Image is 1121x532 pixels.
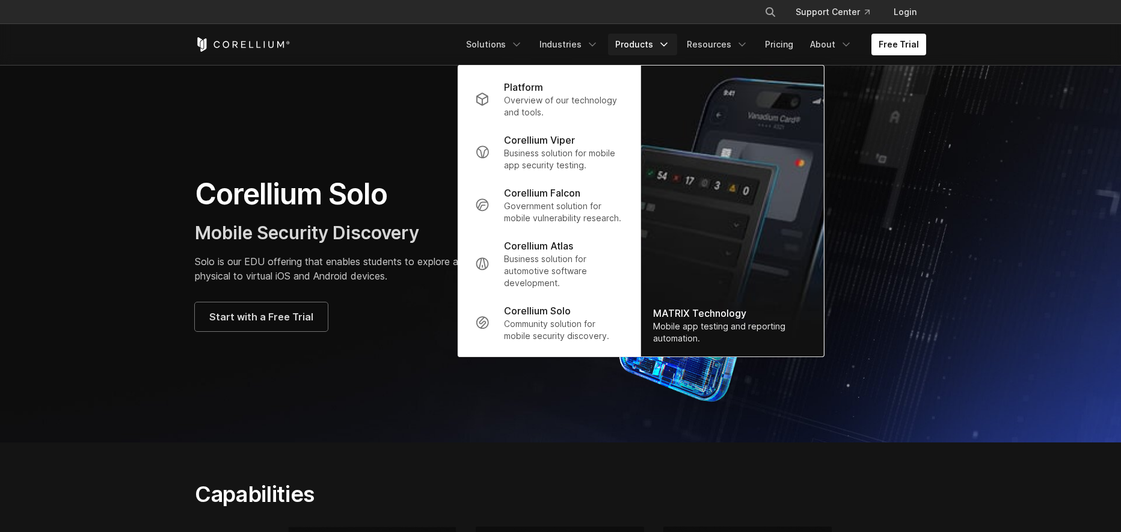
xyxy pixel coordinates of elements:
a: Corellium Viper Business solution for mobile app security testing. [465,126,633,179]
a: Industries [532,34,606,55]
a: Login [884,1,926,23]
a: Corellium Falcon Government solution for mobile vulnerability research. [465,179,633,231]
a: Corellium Home [195,37,290,52]
p: Community solution for mobile security discovery. [504,318,624,342]
div: Navigation Menu [750,1,926,23]
p: Overview of our technology and tools. [504,94,624,118]
a: Platform Overview of our technology and tools. [465,73,633,126]
a: Support Center [786,1,879,23]
button: Search [760,1,781,23]
a: MATRIX Technology Mobile app testing and reporting automation. [641,66,824,356]
img: Matrix_WebNav_1x [641,66,824,356]
h1: Corellium Solo [195,176,548,212]
div: Mobile app testing and reporting automation. [653,320,812,344]
p: Business solution for mobile app security testing. [504,147,624,171]
a: About [803,34,859,55]
p: Business solution for automotive software development. [504,253,624,289]
a: Solutions [459,34,530,55]
a: Corellium Solo Community solution for mobile security discovery. [465,296,633,349]
a: Free Trial [871,34,926,55]
p: Solo is our EDU offering that enables students to explore and shift work from physical to virtual... [195,254,548,283]
h2: Capabilities [195,481,674,507]
div: MATRIX Technology [653,306,812,320]
a: Corellium Atlas Business solution for automotive software development. [465,231,633,296]
p: Corellium Falcon [504,186,580,200]
span: Mobile Security Discovery [195,222,419,243]
p: Platform [504,80,543,94]
div: Navigation Menu [459,34,926,55]
a: Products [608,34,677,55]
a: Resources [680,34,755,55]
p: Corellium Viper [504,133,575,147]
a: Start with a Free Trial [195,302,328,331]
p: Corellium Solo [504,304,571,318]
p: Corellium Atlas [504,239,573,253]
p: Government solution for mobile vulnerability research. [504,200,624,224]
a: Pricing [758,34,800,55]
span: Start with a Free Trial [209,310,313,324]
